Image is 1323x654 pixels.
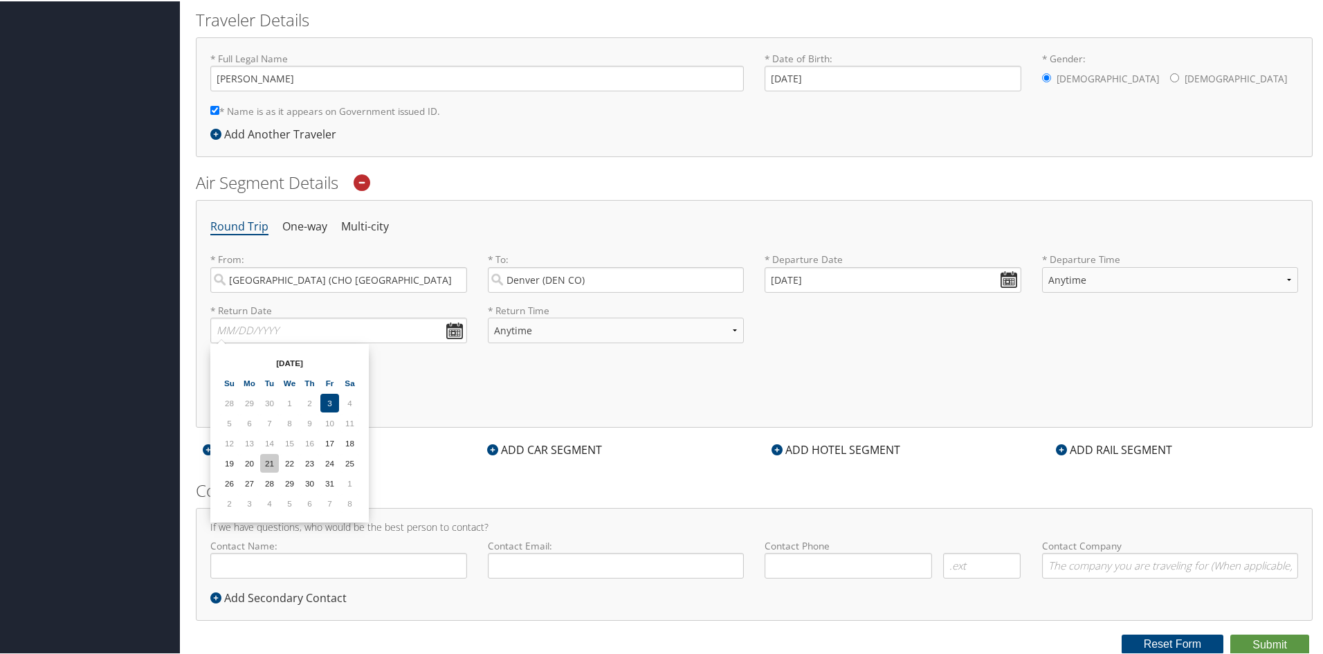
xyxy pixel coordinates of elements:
h2: Air Segment Details [196,170,1313,193]
input: * Full Legal Name [210,64,744,90]
td: 15 [280,433,299,451]
td: 7 [260,412,279,431]
label: * Return Time [488,302,745,316]
td: 10 [320,412,339,431]
td: 1 [340,473,359,491]
li: Multi-city [341,213,389,238]
h2: Traveler Details [196,7,1313,30]
label: [DEMOGRAPHIC_DATA] [1057,64,1159,91]
div: Add Another Traveler [210,125,343,141]
label: * From: [210,251,467,291]
label: * Gender: [1042,51,1299,92]
input: * Name is as it appears on Government issued ID. [210,105,219,113]
div: ADD CAR SEGMENT [480,440,609,457]
td: 20 [240,453,259,471]
td: 28 [260,473,279,491]
td: 14 [260,433,279,451]
td: 27 [240,473,259,491]
td: 12 [220,433,239,451]
td: 1 [280,392,299,411]
h6: Additional Options: [210,374,1298,381]
li: One-way [282,213,327,238]
td: 30 [260,392,279,411]
th: Mo [240,372,259,391]
div: ADD HOTEL SEGMENT [765,440,907,457]
input: * Gender:[DEMOGRAPHIC_DATA][DEMOGRAPHIC_DATA] [1170,72,1179,81]
label: * Date of Birth: [765,51,1021,90]
td: 29 [280,473,299,491]
td: 26 [220,473,239,491]
td: 25 [340,453,359,471]
th: [DATE] [240,352,339,371]
label: [DEMOGRAPHIC_DATA] [1185,64,1287,91]
td: 9 [300,412,319,431]
label: Contact Phone [765,538,1021,552]
label: * To: [488,251,745,291]
label: * Departure Time [1042,251,1299,302]
td: 4 [260,493,279,511]
label: * Full Legal Name [210,51,744,90]
td: 13 [240,433,259,451]
input: City or Airport Code [488,266,745,291]
td: 23 [300,453,319,471]
td: 6 [240,412,259,431]
input: .ext [943,552,1021,577]
div: ADD AIR SEGMENT [196,440,320,457]
h4: If we have questions, who would be the best person to contact? [210,521,1298,531]
td: 19 [220,453,239,471]
td: 3 [240,493,259,511]
td: 17 [320,433,339,451]
input: * Gender:[DEMOGRAPHIC_DATA][DEMOGRAPHIC_DATA] [1042,72,1051,81]
button: Reset Form [1122,633,1224,653]
td: 5 [280,493,299,511]
td: 30 [300,473,319,491]
label: * Name is as it appears on Government issued ID. [210,97,440,122]
th: We [280,372,299,391]
div: ADD RAIL SEGMENT [1049,440,1179,457]
h5: * Denotes required field [210,402,1298,412]
td: 8 [280,412,299,431]
label: Contact Company [1042,538,1299,577]
td: 7 [320,493,339,511]
div: Add Secondary Contact [210,588,354,605]
td: 3 [320,392,339,411]
td: 18 [340,433,359,451]
select: * Departure Time [1042,266,1299,291]
td: 4 [340,392,359,411]
input: Contact Email: [488,552,745,577]
th: Fr [320,372,339,391]
td: 2 [220,493,239,511]
th: Th [300,372,319,391]
label: Contact Email: [488,538,745,577]
th: Su [220,372,239,391]
li: Round Trip [210,213,268,238]
input: Contact Name: [210,552,467,577]
input: * Date of Birth: [765,64,1021,90]
label: * Departure Date [765,251,1021,265]
td: 6 [300,493,319,511]
td: 31 [320,473,339,491]
td: 24 [320,453,339,471]
td: 2 [300,392,319,411]
th: Tu [260,372,279,391]
td: 21 [260,453,279,471]
input: City or Airport Code [210,266,467,291]
input: MM/DD/YYYY [210,316,467,342]
td: 8 [340,493,359,511]
th: Sa [340,372,359,391]
input: MM/DD/YYYY [765,266,1021,291]
td: 22 [280,453,299,471]
td: 29 [240,392,259,411]
label: * Return Date [210,302,467,316]
input: Contact Company [1042,552,1299,577]
td: 28 [220,392,239,411]
h2: Contact Details: [196,478,1313,501]
button: Submit [1230,633,1309,654]
td: 11 [340,412,359,431]
td: 5 [220,412,239,431]
td: 16 [300,433,319,451]
label: Contact Name: [210,538,467,577]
